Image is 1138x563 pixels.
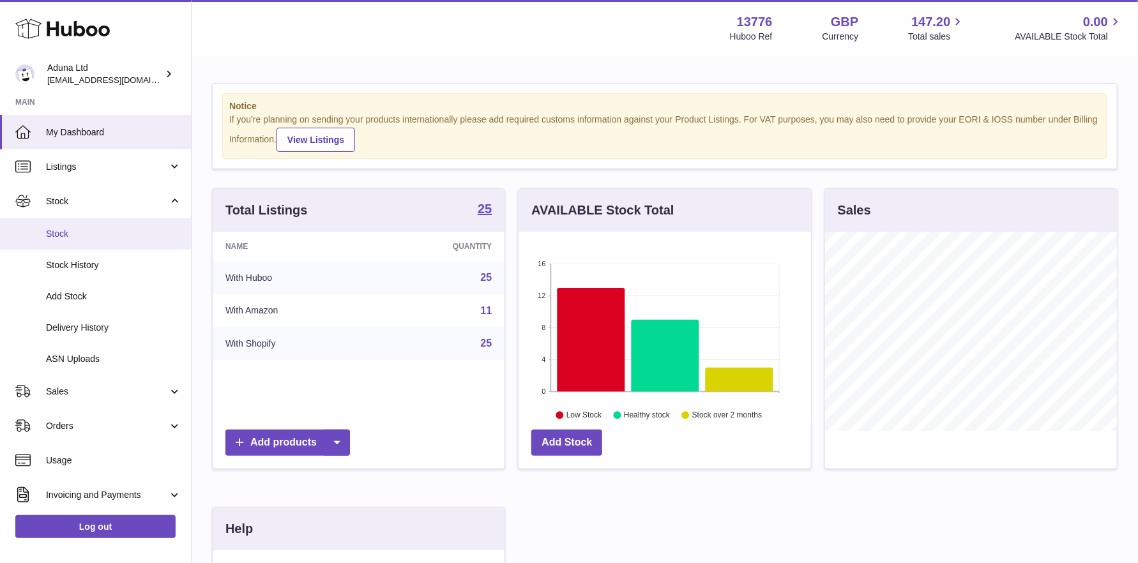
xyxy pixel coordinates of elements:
img: foyin.fagbemi@aduna.com [15,64,34,84]
text: 0 [542,387,546,395]
strong: GBP [831,13,858,31]
span: Listings [46,161,168,173]
span: [EMAIL_ADDRESS][DOMAIN_NAME] [47,75,188,85]
span: Usage [46,454,181,467]
text: 4 [542,356,546,363]
text: 12 [538,292,546,299]
h3: AVAILABLE Stock Total [531,202,674,219]
span: Orders [46,420,168,432]
strong: 25 [478,202,492,215]
text: Low Stock [566,410,602,419]
a: Add products [225,430,350,456]
span: ASN Uploads [46,353,181,365]
a: Log out [15,515,176,538]
text: Healthy stock [624,410,671,419]
span: My Dashboard [46,126,181,139]
span: Stock [46,228,181,240]
div: Currency [823,31,859,43]
span: Add Stock [46,290,181,303]
span: Sales [46,386,168,398]
span: 0.00 [1083,13,1108,31]
a: 0.00 AVAILABLE Stock Total [1015,13,1123,43]
div: If you're planning on sending your products internationally please add required customs informati... [229,114,1100,152]
th: Name [213,232,372,261]
a: 25 [481,338,492,349]
text: 8 [542,324,546,331]
text: 16 [538,260,546,267]
th: Quantity [372,232,505,261]
a: 25 [481,272,492,283]
span: 147.20 [911,13,950,31]
h3: Help [225,520,253,537]
div: Huboo Ref [730,31,773,43]
td: With Amazon [213,294,372,327]
div: Aduna Ltd [47,62,162,86]
a: 11 [481,305,492,316]
strong: Notice [229,100,1100,112]
span: AVAILABLE Stock Total [1015,31,1123,43]
h3: Sales [838,202,871,219]
span: Stock History [46,259,181,271]
a: Add Stock [531,430,602,456]
span: Total sales [908,31,965,43]
strong: 13776 [737,13,773,31]
h3: Total Listings [225,202,308,219]
text: Stock over 2 months [692,410,762,419]
span: Delivery History [46,322,181,334]
td: With Huboo [213,261,372,294]
span: Stock [46,195,168,207]
span: Invoicing and Payments [46,489,168,501]
a: View Listings [277,128,355,152]
td: With Shopify [213,327,372,360]
a: 25 [478,202,492,218]
a: 147.20 Total sales [908,13,965,43]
